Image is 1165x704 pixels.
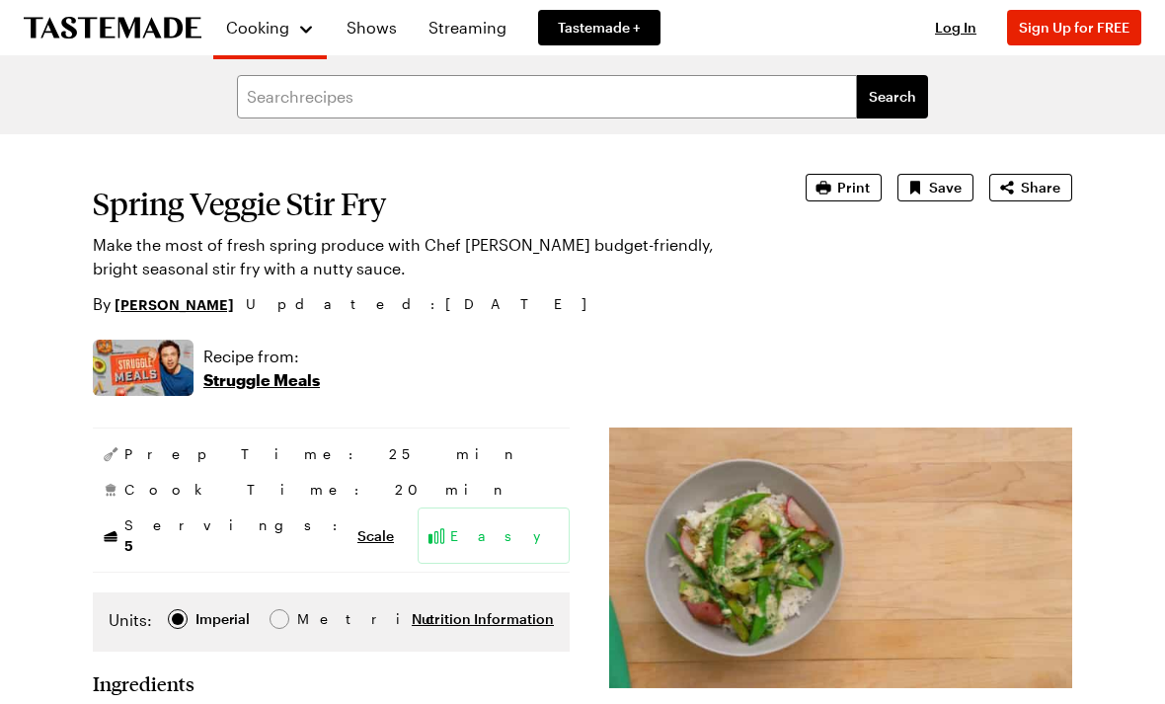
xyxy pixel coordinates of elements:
button: filters [857,75,928,118]
button: Sign Up for FREE [1007,10,1141,45]
span: Servings: [124,515,348,556]
a: To Tastemade Home Page [24,17,201,39]
a: Tastemade + [538,10,660,45]
div: Imperial [195,608,250,630]
span: Easy [450,526,561,546]
p: Recipe from: [203,345,320,368]
span: Save [929,178,962,197]
h1: Spring Veggie Stir Fry [93,186,750,221]
span: Tastemade + [558,18,641,38]
button: Print [806,174,882,201]
p: By [93,292,234,316]
div: Imperial Metric [109,608,339,636]
button: Scale [357,526,394,546]
button: Nutrition Information [412,609,554,629]
a: Recipe from:Struggle Meals [203,345,320,392]
label: Units: [109,608,152,632]
span: Sign Up for FREE [1019,19,1129,36]
button: Cooking [225,8,315,47]
span: Cook Time: 20 min [124,480,509,500]
img: Show where recipe is used [93,340,194,396]
button: Log In [916,18,995,38]
span: Cooking [226,18,289,37]
p: Struggle Meals [203,368,320,392]
span: Print [837,178,870,197]
a: [PERSON_NAME] [115,293,234,315]
span: Share [1021,178,1060,197]
span: Metric [297,608,341,630]
h2: Ingredients [93,671,194,695]
span: 5 [124,535,133,554]
p: Make the most of fresh spring produce with Chef [PERSON_NAME] budget-friendly, bright seasonal st... [93,233,750,280]
span: Updated : [DATE] [246,293,606,315]
span: Prep Time: 25 min [124,444,520,464]
span: Log In [935,19,976,36]
button: Save recipe [897,174,973,201]
span: Search [869,87,916,107]
button: Share [989,174,1072,201]
span: Imperial [195,608,252,630]
div: Metric [297,608,339,630]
